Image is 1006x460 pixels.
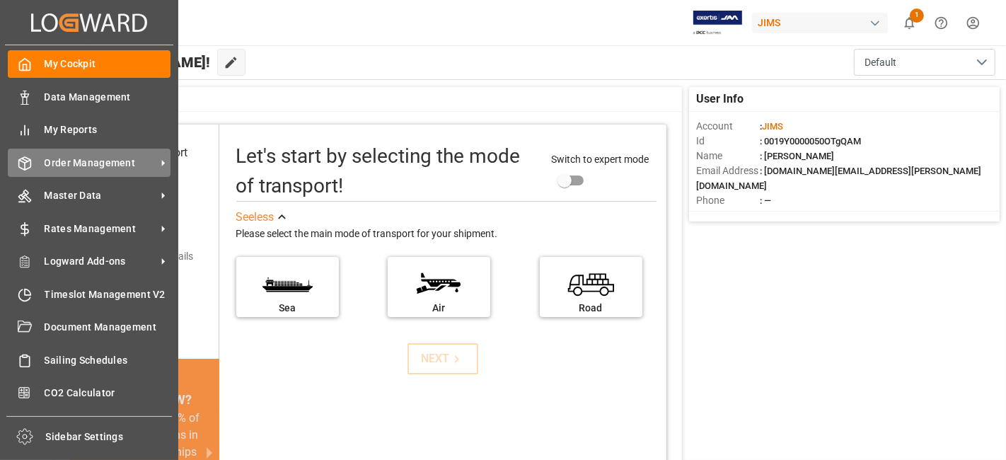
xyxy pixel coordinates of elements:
span: My Cockpit [45,57,171,71]
span: Order Management [45,156,156,171]
a: Data Management [8,83,170,110]
div: Sea [243,301,332,316]
span: Switch to expert mode [551,154,649,165]
span: Account [696,119,760,134]
span: : — [760,195,771,206]
div: Please select the main mode of transport for your shipment. [236,226,657,243]
span: Name [696,149,760,163]
img: Exertis%20JAM%20-%20Email%20Logo.jpg_1722504956.jpg [693,11,742,35]
span: Data Management [45,90,171,105]
a: My Cockpit [8,50,170,78]
span: Id [696,134,760,149]
button: Help Center [925,7,957,39]
div: Add shipping details [105,249,193,264]
span: Hello [PERSON_NAME]! [58,49,210,76]
a: Timeslot Management V2 [8,280,170,308]
span: Sailing Schedules [45,353,171,368]
span: Master Data [45,188,156,203]
span: Logward Add-ons [45,254,156,269]
div: See less [236,209,274,226]
span: : [DOMAIN_NAME][EMAIL_ADDRESS][PERSON_NAME][DOMAIN_NAME] [696,166,981,191]
span: My Reports [45,122,171,137]
a: Tracking Shipment [8,412,170,439]
span: : 0019Y0000050OTgQAM [760,136,861,146]
button: open menu [854,49,995,76]
button: JIMS [752,9,894,36]
span: Phone [696,193,760,208]
span: User Info [696,91,744,108]
span: : [760,121,783,132]
div: NEXT [421,350,464,367]
a: Sailing Schedules [8,346,170,374]
span: Document Management [45,320,171,335]
a: Document Management [8,314,170,341]
a: CO2 Calculator [8,379,170,407]
span: JIMS [762,121,783,132]
a: My Reports [8,116,170,144]
div: JIMS [752,13,888,33]
div: Let's start by selecting the mode of transport! [236,142,537,201]
span: Rates Management [45,222,156,236]
span: Timeslot Management V2 [45,287,171,302]
span: : Shipper [760,210,795,221]
span: Account Type [696,208,760,223]
span: CO2 Calculator [45,386,171,401]
span: Default [865,55,896,70]
div: Road [547,301,635,316]
span: Sidebar Settings [46,430,173,444]
span: Email Address [696,163,760,178]
div: Air [395,301,483,316]
button: NEXT [407,343,478,374]
button: show 1 new notifications [894,7,925,39]
span: 1 [910,8,924,23]
span: : [PERSON_NAME] [760,151,834,161]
